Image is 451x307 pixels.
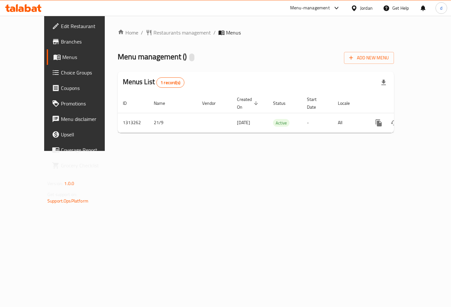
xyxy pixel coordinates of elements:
span: Coverage Report [61,146,114,154]
span: Version: [47,179,63,188]
span: Promotions [61,100,114,107]
span: 1.0.0 [64,179,74,188]
a: Choice Groups [47,65,120,80]
a: Promotions [47,96,120,111]
span: Edit Restaurant [61,22,114,30]
a: Support.OpsPlatform [47,197,88,205]
span: Grocery Checklist [61,162,114,169]
span: Menus [62,53,114,61]
span: Start Date [307,95,325,111]
table: enhanced table [118,94,438,133]
td: All [333,113,366,133]
span: Add New Menu [349,54,389,62]
span: Menus [226,29,241,36]
span: Menu management ( ) [118,49,187,64]
span: ID [123,99,135,107]
span: Restaurants management [153,29,211,36]
th: Actions [366,94,438,113]
span: Active [273,119,289,127]
a: Menus [47,49,120,65]
a: Home [118,29,138,36]
span: 1 record(s) [157,80,184,86]
span: [DATE] [237,118,250,127]
button: Add New Menu [344,52,394,64]
div: Menu-management [290,4,330,12]
span: Name [154,99,173,107]
span: Upsell [61,131,114,138]
a: Restaurants management [146,29,211,36]
li: / [141,29,143,36]
span: Vendor [202,99,224,107]
div: Total records count [156,77,184,88]
td: 1313262 [118,113,149,133]
li: / [213,29,216,36]
a: Grocery Checklist [47,158,120,173]
span: Branches [61,38,114,45]
span: Menu disclaimer [61,115,114,123]
a: Edit Restaurant [47,18,120,34]
a: Upsell [47,127,120,142]
a: Coupons [47,80,120,96]
h2: Menus List [123,77,184,88]
a: Coverage Report [47,142,120,158]
td: 21/9 [149,113,197,133]
button: more [371,115,387,131]
span: Created On [237,95,260,111]
span: Choice Groups [61,69,114,76]
div: Jordan [360,5,373,12]
span: d [440,5,442,12]
span: Status [273,99,294,107]
span: Get support on: [47,190,77,199]
button: Change Status [387,115,402,131]
td: - [302,113,333,133]
a: Branches [47,34,120,49]
div: Export file [376,75,391,90]
nav: breadcrumb [118,29,394,36]
a: Menu disclaimer [47,111,120,127]
span: Locale [338,99,358,107]
span: Coupons [61,84,114,92]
